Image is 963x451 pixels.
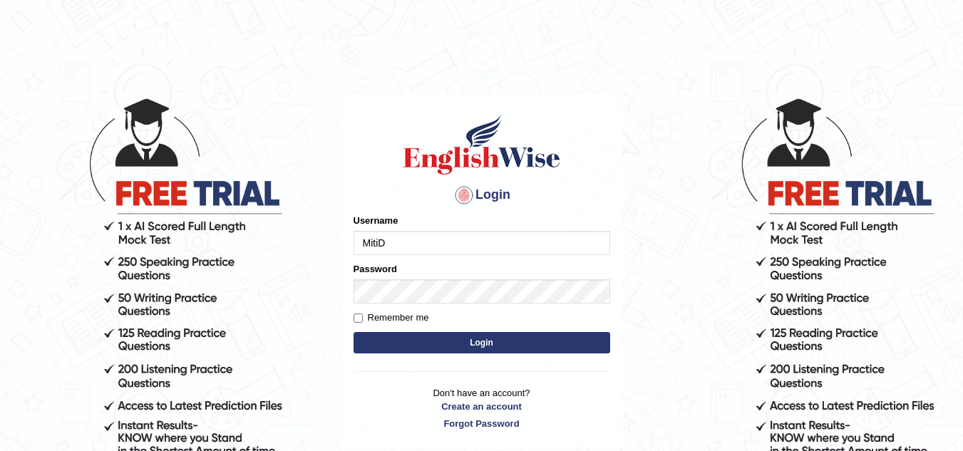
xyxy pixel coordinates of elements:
[354,417,610,430] a: Forgot Password
[354,262,397,276] label: Password
[354,332,610,353] button: Login
[354,214,398,227] label: Username
[354,313,363,323] input: Remember me
[354,386,610,430] p: Don't have an account?
[401,113,563,177] img: Logo of English Wise sign in for intelligent practice with AI
[354,184,610,207] h4: Login
[354,311,429,325] label: Remember me
[354,400,610,413] a: Create an account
